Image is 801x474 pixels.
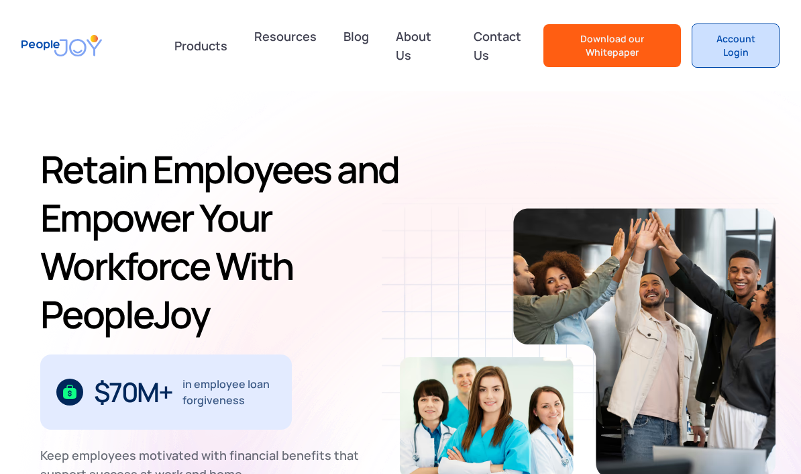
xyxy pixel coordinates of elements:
[166,32,235,59] div: Products
[40,145,400,338] h1: Retain Employees and Empower Your Workforce With PeopleJoy
[182,376,276,408] div: in employee loan forgiveness
[554,32,670,59] div: Download our Whitepaper
[466,21,544,70] a: Contact Us
[543,24,681,67] a: Download our Whitepaper
[40,354,292,430] div: 1 / 3
[94,381,172,403] div: $70M+
[21,26,102,64] a: home
[335,21,377,70] a: Blog
[388,21,455,70] a: About Us
[246,21,325,70] a: Resources
[692,23,780,68] a: Account Login
[703,32,768,59] div: Account Login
